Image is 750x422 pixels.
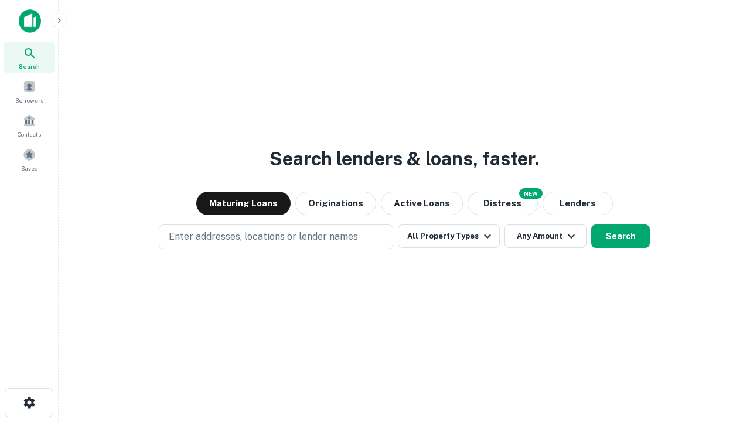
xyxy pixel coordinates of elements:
[21,164,38,173] span: Saved
[295,192,376,215] button: Originations
[196,192,291,215] button: Maturing Loans
[169,230,358,244] p: Enter addresses, locations or lender names
[19,9,41,33] img: capitalize-icon.png
[159,224,393,249] button: Enter addresses, locations or lender names
[4,144,55,175] a: Saved
[19,62,40,71] span: Search
[519,188,543,199] div: NEW
[591,224,650,248] button: Search
[691,328,750,384] iframe: Chat Widget
[398,224,500,248] button: All Property Types
[15,96,43,105] span: Borrowers
[4,110,55,141] a: Contacts
[468,192,538,215] button: Search distressed loans with lien and other non-mortgage details.
[381,192,463,215] button: Active Loans
[4,76,55,107] a: Borrowers
[270,145,539,173] h3: Search lenders & loans, faster.
[18,130,41,139] span: Contacts
[4,42,55,73] a: Search
[504,224,587,248] button: Any Amount
[543,192,613,215] button: Lenders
